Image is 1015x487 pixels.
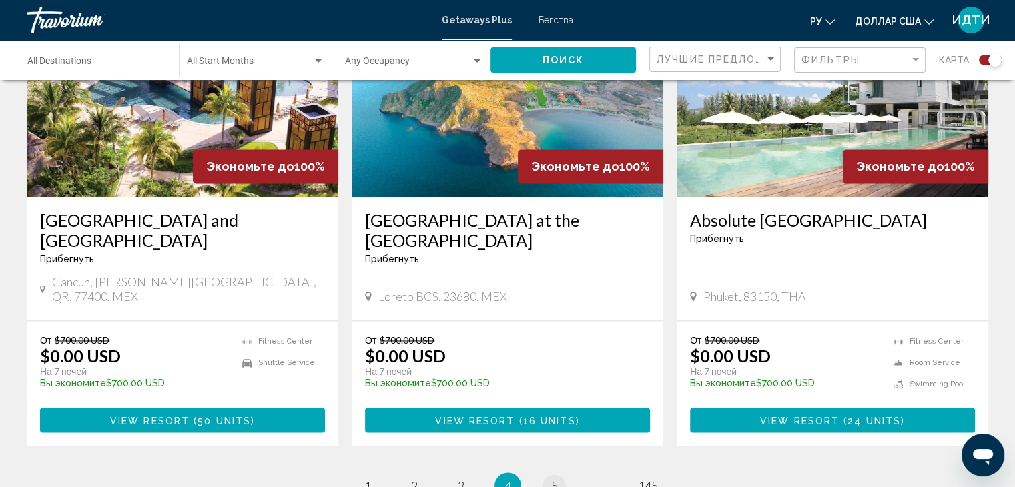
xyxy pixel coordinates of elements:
[365,334,376,346] span: От
[952,13,990,27] font: ИДТИ
[939,51,969,69] span: карта
[962,434,1004,476] iframe: Кнопка запуска окна обмена сообщениями
[442,15,512,25] a: Getaways Plus
[40,378,106,388] span: Вы экономите
[52,274,325,304] span: Cancun, [PERSON_NAME][GEOGRAPHIC_DATA], QR, 77400, MEX
[40,334,51,346] span: От
[794,47,926,74] button: Filter
[365,408,650,432] button: View Resort(16 units)
[690,210,975,230] a: Absolute [GEOGRAPHIC_DATA]
[657,54,797,65] span: Лучшие предложения
[910,358,960,367] span: Room Service
[515,415,579,426] span: ( )
[690,346,771,366] p: $0.00 USD
[839,415,905,426] span: ( )
[855,11,934,31] button: Изменить валюту
[760,415,839,426] span: View Resort
[40,346,121,366] p: $0.00 USD
[365,378,637,388] p: $700.00 USD
[40,254,94,264] span: Прибегнуть
[856,159,944,173] span: Экономьте до
[198,415,251,426] span: 50 units
[27,7,428,33] a: Травориум
[378,289,507,304] span: Loreto BCS, 23680, MEX
[518,149,663,183] div: 100%
[365,378,431,388] span: Вы экономите
[258,337,312,346] span: Fitness Center
[910,380,965,388] span: Swimming Pool
[531,159,619,173] span: Экономьте до
[705,334,759,346] span: $700.00 USD
[110,415,190,426] span: View Resort
[365,366,637,378] p: На 7 ночей
[810,11,835,31] button: Изменить язык
[690,408,975,432] button: View Resort(24 units)
[55,334,109,346] span: $700.00 USD
[365,254,419,264] span: Прибегнуть
[801,55,860,65] span: Фильтры
[543,55,585,66] span: Поиск
[810,16,822,27] font: ру
[40,210,325,250] a: [GEOGRAPHIC_DATA] and [GEOGRAPHIC_DATA]
[848,415,901,426] span: 24 units
[206,159,294,173] span: Экономьте до
[40,408,325,432] button: View Resort(50 units)
[435,415,515,426] span: View Resort
[380,334,434,346] span: $700.00 USD
[690,378,756,388] span: Вы экономите
[954,6,988,34] button: Меню пользователя
[690,366,880,378] p: На 7 ночей
[657,54,777,65] mat-select: Sort by
[190,415,255,426] span: ( )
[193,149,338,183] div: 100%
[703,289,806,304] span: Phuket, 83150, THA
[690,378,880,388] p: $700.00 USD
[40,366,229,378] p: На 7 ночей
[523,415,576,426] span: 16 units
[910,337,964,346] span: Fitness Center
[490,47,636,72] button: Поиск
[258,358,315,367] span: Shuttle Service
[539,15,573,25] a: Бегства
[690,233,744,244] span: Прибегнуть
[843,149,988,183] div: 100%
[855,16,921,27] font: доллар США
[365,346,446,366] p: $0.00 USD
[690,334,701,346] span: От
[40,378,229,388] p: $700.00 USD
[365,210,650,250] a: [GEOGRAPHIC_DATA] at the [GEOGRAPHIC_DATA]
